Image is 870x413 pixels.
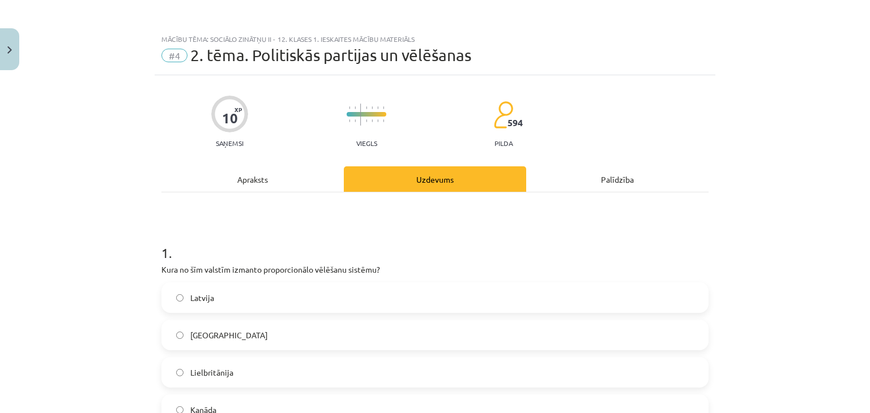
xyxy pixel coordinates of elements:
input: Lielbritānija [176,369,184,376]
img: icon-short-line-57e1e144782c952c97e751825c79c345078a6d821885a25fce030b3d8c18986b.svg [377,106,378,109]
img: icon-short-line-57e1e144782c952c97e751825c79c345078a6d821885a25fce030b3d8c18986b.svg [355,119,356,122]
span: [GEOGRAPHIC_DATA] [190,329,268,341]
input: Latvija [176,294,184,302]
input: [GEOGRAPHIC_DATA] [176,332,184,339]
img: icon-short-line-57e1e144782c952c97e751825c79c345078a6d821885a25fce030b3d8c18986b.svg [377,119,378,122]
img: icon-short-line-57e1e144782c952c97e751825c79c345078a6d821885a25fce030b3d8c18986b.svg [349,106,350,109]
p: pilda [494,139,513,147]
span: Latvija [190,292,214,304]
div: Apraksts [161,166,344,192]
p: Saņemsi [211,139,248,147]
span: 594 [507,118,523,128]
div: 10 [222,110,238,126]
span: #4 [161,49,187,62]
img: icon-short-line-57e1e144782c952c97e751825c79c345078a6d821885a25fce030b3d8c18986b.svg [383,119,384,122]
img: icon-short-line-57e1e144782c952c97e751825c79c345078a6d821885a25fce030b3d8c18986b.svg [355,106,356,109]
img: icon-short-line-57e1e144782c952c97e751825c79c345078a6d821885a25fce030b3d8c18986b.svg [372,119,373,122]
img: icon-short-line-57e1e144782c952c97e751825c79c345078a6d821885a25fce030b3d8c18986b.svg [349,119,350,122]
img: icon-short-line-57e1e144782c952c97e751825c79c345078a6d821885a25fce030b3d8c18986b.svg [366,119,367,122]
span: 2. tēma. Politiskās partijas un vēlēšanas [190,46,471,64]
img: icon-short-line-57e1e144782c952c97e751825c79c345078a6d821885a25fce030b3d8c18986b.svg [383,106,384,109]
h1: 1 . [161,225,709,260]
div: Mācību tēma: Sociālo zinātņu ii - 12. klases 1. ieskaites mācību materiāls [161,35,709,43]
img: icon-close-lesson-0947bae3869378f0d4975bcd49f059093ad1ed9edebbc8119c70593378902aed.svg [7,46,12,54]
div: Palīdzība [526,166,709,192]
img: icon-short-line-57e1e144782c952c97e751825c79c345078a6d821885a25fce030b3d8c18986b.svg [372,106,373,109]
img: icon-short-line-57e1e144782c952c97e751825c79c345078a6d821885a25fce030b3d8c18986b.svg [366,106,367,109]
div: Uzdevums [344,166,526,192]
p: Kura no šīm valstīm izmanto proporcionālo vēlēšanu sistēmu? [161,264,709,276]
img: students-c634bb4e5e11cddfef0936a35e636f08e4e9abd3cc4e673bd6f9a4125e45ecb1.svg [493,101,513,129]
img: icon-long-line-d9ea69661e0d244f92f715978eff75569469978d946b2353a9bb055b3ed8787d.svg [360,104,361,126]
p: Viegls [356,139,377,147]
span: Lielbritānija [190,367,233,378]
span: XP [234,106,242,113]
